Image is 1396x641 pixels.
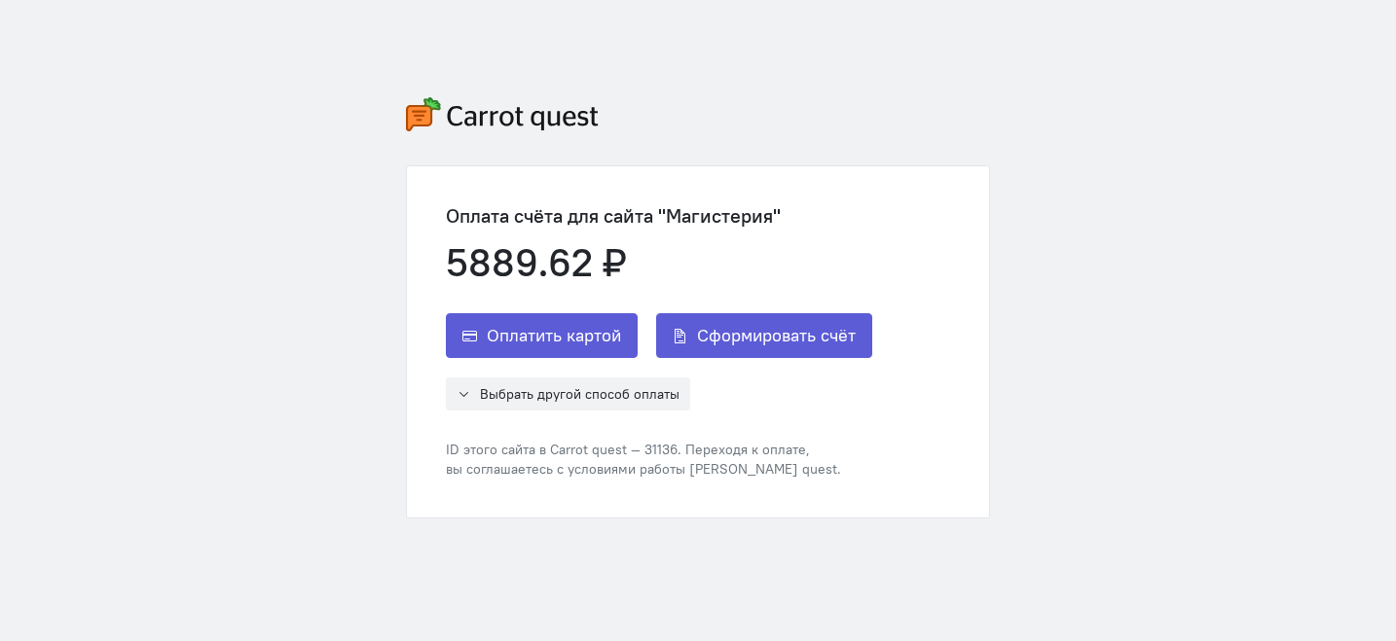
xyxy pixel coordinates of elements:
[480,385,680,403] span: Выбрать другой способ оплаты
[697,324,856,347] span: Сформировать счёт
[446,377,690,410] button: Выбрать другой способ оплаты
[656,313,872,358] button: Сформировать счёт
[406,97,599,131] img: carrot-quest-logo.svg
[446,440,872,479] div: ID этого сайта в Carrot quest — 31136. Переходя к оплате, вы соглашаетесь с условиями работы [PER...
[446,241,872,284] div: 5889.62 ₽
[487,324,621,347] span: Оплатить картой
[446,313,638,358] button: Оплатить картой
[446,205,872,227] div: Оплата счёта для сайта "Магистерия"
